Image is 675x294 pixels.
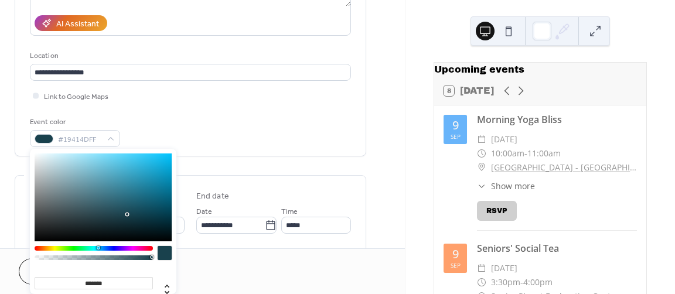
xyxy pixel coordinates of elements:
[451,262,461,268] div: Sep
[451,134,461,139] div: Sep
[520,275,523,289] span: -
[491,146,524,160] span: 10:00am
[434,63,646,77] div: Upcoming events
[30,116,118,128] div: Event color
[452,248,459,260] div: 9
[19,258,91,285] button: Cancel
[35,15,107,31] button: AI Assistant
[477,146,486,160] div: ​
[527,146,561,160] span: 11:00am
[477,132,486,146] div: ​
[477,275,486,289] div: ​
[477,160,486,175] div: ​
[477,180,486,192] div: ​
[491,132,517,146] span: [DATE]
[491,261,517,275] span: [DATE]
[523,275,553,289] span: 4:00pm
[30,50,349,62] div: Location
[44,91,108,103] span: Link to Google Maps
[452,119,459,131] div: 9
[477,201,517,221] button: RSVP
[524,146,527,160] span: -
[477,180,535,192] button: ​Show more
[56,18,99,30] div: AI Assistant
[196,190,229,203] div: End date
[491,275,520,289] span: 3:30pm
[196,206,212,218] span: Date
[281,206,298,218] span: Time
[491,160,637,175] a: [GEOGRAPHIC_DATA] - [GEOGRAPHIC_DATA]
[477,241,637,255] div: Seniors' Social Tea
[58,134,101,146] span: #19414DFF
[477,112,637,127] div: Morning Yoga Bliss
[477,261,486,275] div: ​
[491,180,535,192] span: Show more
